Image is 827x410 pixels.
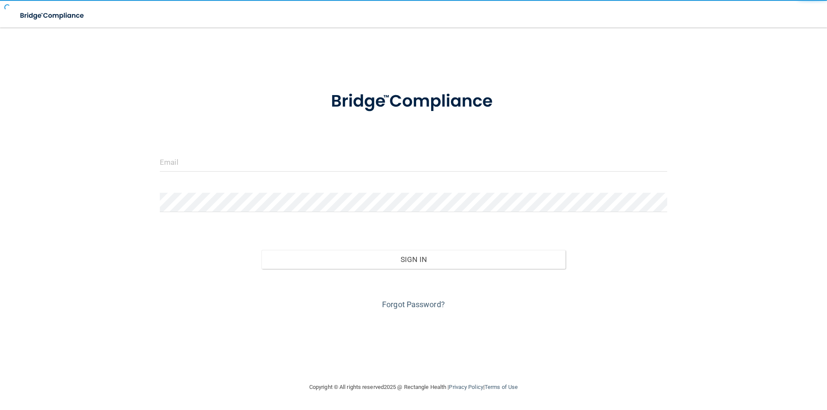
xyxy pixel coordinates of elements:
input: Email [160,152,667,172]
img: bridge_compliance_login_screen.278c3ca4.svg [13,7,92,25]
img: bridge_compliance_login_screen.278c3ca4.svg [313,79,514,124]
a: Privacy Policy [449,384,483,390]
button: Sign In [261,250,566,269]
a: Forgot Password? [382,300,445,309]
div: Copyright © All rights reserved 2025 @ Rectangle Health | | [256,373,571,401]
a: Terms of Use [485,384,518,390]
